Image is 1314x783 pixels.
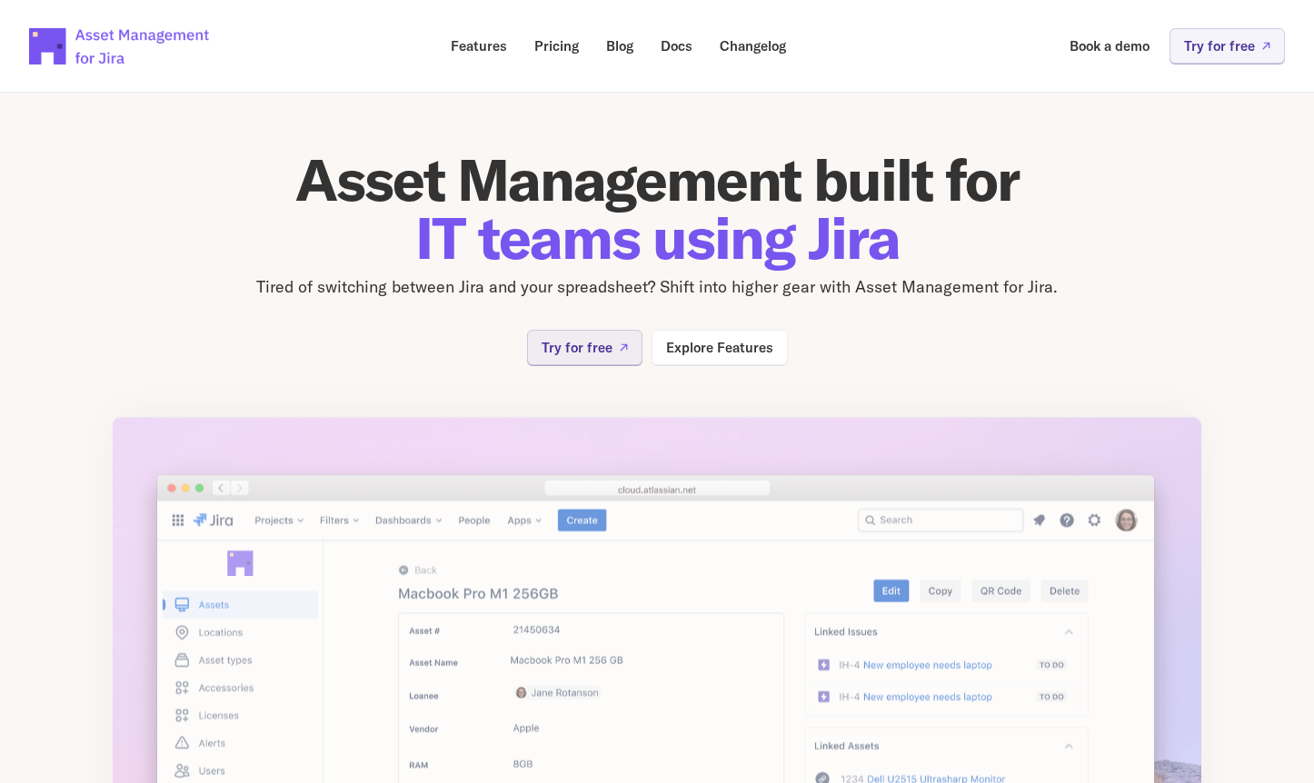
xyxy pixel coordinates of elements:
p: Features [451,39,507,53]
a: Docs [648,28,705,64]
p: Blog [606,39,633,53]
span: IT teams using Jira [415,201,900,274]
p: Pricing [534,39,579,53]
a: Explore Features [652,330,788,365]
a: Try for free [1170,28,1285,64]
a: Changelog [707,28,799,64]
p: Explore Features [666,341,773,354]
p: Try for free [1184,39,1255,53]
p: Try for free [542,341,612,354]
a: Try for free [527,330,642,365]
p: Changelog [720,39,786,53]
p: Book a demo [1070,39,1150,53]
p: Docs [661,39,692,53]
a: Pricing [522,28,592,64]
h1: Asset Management built for [112,151,1202,267]
a: Book a demo [1057,28,1162,64]
p: Tired of switching between Jira and your spreadsheet? Shift into higher gear with Asset Managemen... [112,274,1202,301]
a: Blog [593,28,646,64]
a: Features [438,28,520,64]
